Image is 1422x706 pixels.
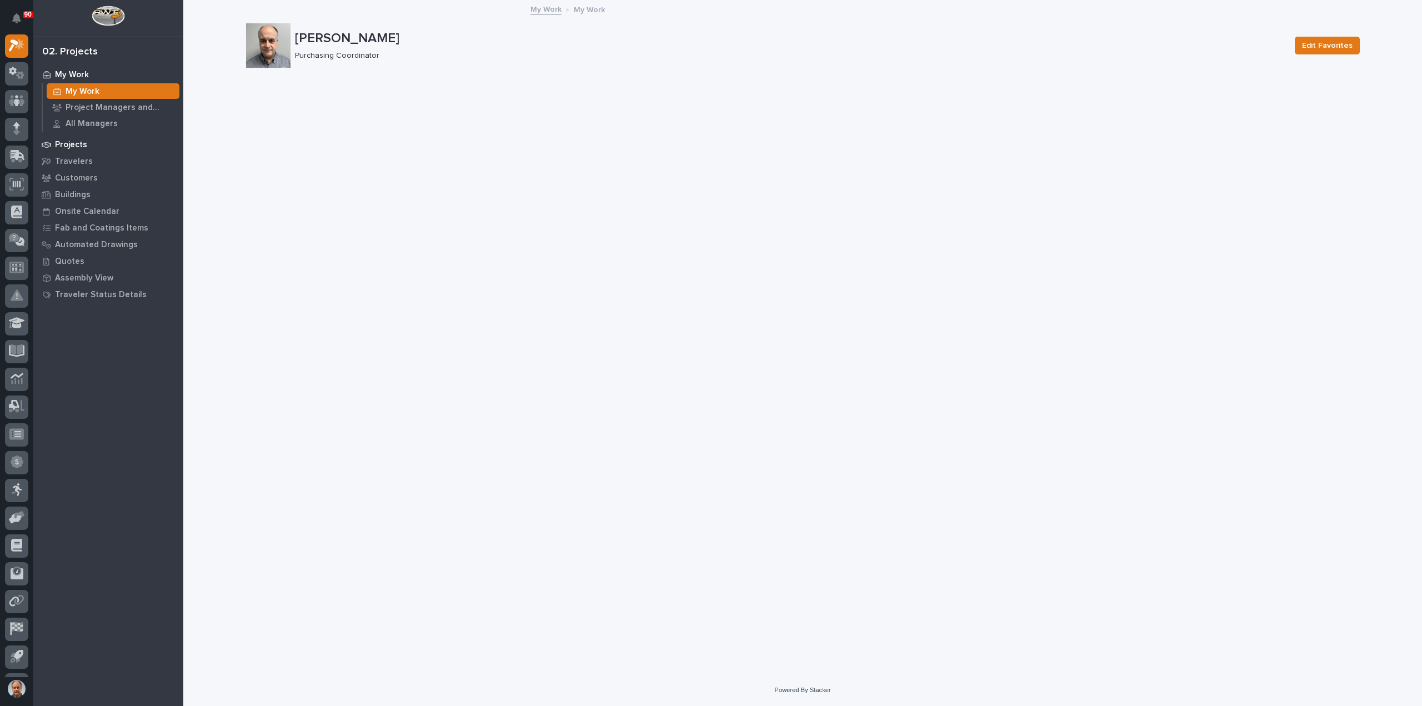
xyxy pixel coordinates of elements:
a: Automated Drawings [33,236,183,253]
button: Notifications [5,7,28,30]
p: Traveler Status Details [55,290,147,300]
p: 90 [24,11,32,18]
p: Customers [55,173,98,183]
button: Edit Favorites [1295,37,1360,54]
a: Customers [33,169,183,186]
div: 02. Projects [42,46,98,58]
img: Workspace Logo [92,6,124,26]
p: Assembly View [55,273,113,283]
p: Fab and Coatings Items [55,223,148,233]
a: Project Managers and Engineers [43,99,183,115]
span: Edit Favorites [1302,39,1353,52]
p: My Work [55,70,89,80]
a: Traveler Status Details [33,286,183,303]
button: users-avatar [5,677,28,700]
a: Powered By Stacker [774,687,830,693]
p: Project Managers and Engineers [66,103,175,113]
a: Projects [33,136,183,153]
p: [PERSON_NAME] [295,31,1286,47]
a: Travelers [33,153,183,169]
p: Purchasing Coordinator [295,51,1281,61]
p: Projects [55,140,87,150]
p: Onsite Calendar [55,207,119,217]
a: Fab and Coatings Items [33,219,183,236]
a: My Work [530,2,562,15]
a: Buildings [33,186,183,203]
a: Assembly View [33,269,183,286]
p: Quotes [55,257,84,267]
a: My Work [33,66,183,83]
a: Onsite Calendar [33,203,183,219]
p: My Work [66,87,99,97]
p: Travelers [55,157,93,167]
div: Notifications90 [14,13,28,31]
a: Quotes [33,253,183,269]
p: All Managers [66,119,118,129]
p: Buildings [55,190,91,200]
a: All Managers [43,116,183,131]
p: Automated Drawings [55,240,138,250]
p: My Work [574,3,605,15]
a: My Work [43,83,183,99]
